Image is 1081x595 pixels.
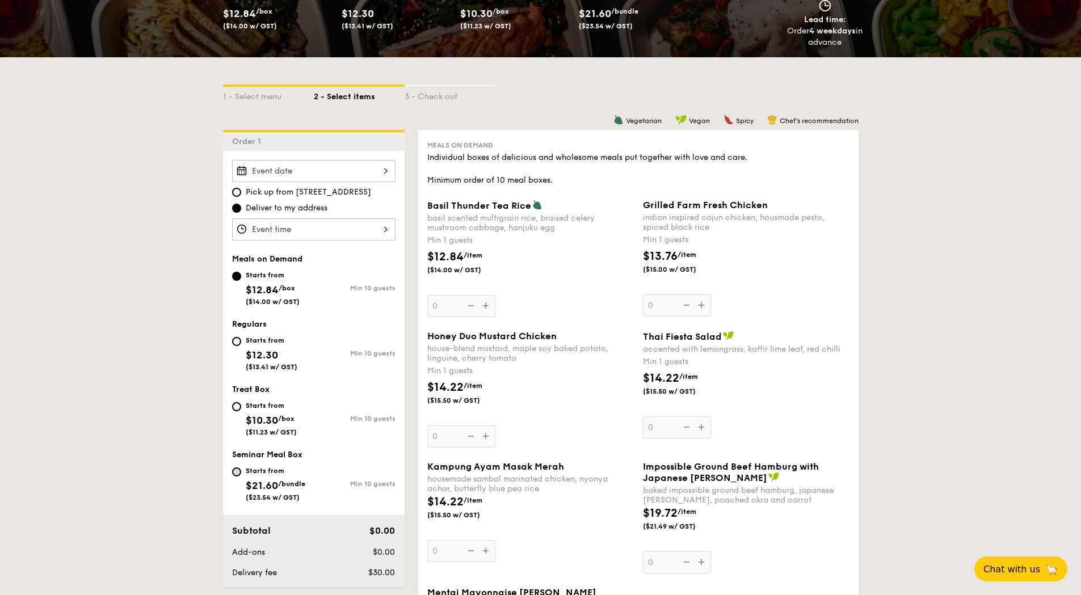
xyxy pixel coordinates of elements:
[460,22,511,30] span: ($11.23 w/ GST)
[427,213,634,233] div: basil scented multigrain rice, braised celery mushroom cabbage, hanjuku egg
[246,479,278,492] span: $21.60
[780,117,859,125] span: Chef's recommendation
[232,160,396,182] input: Event date
[232,188,241,197] input: Pick up from [STREET_ADDRESS]
[427,141,493,149] span: Meals on Demand
[232,402,241,411] input: Starts from$10.30/box($11.23 w/ GST)Min 10 guests
[427,461,564,472] span: Kampung Ayam Masak Merah
[314,349,396,357] div: Min 10 guests
[232,218,396,240] input: Event time
[246,284,279,296] span: $12.84
[232,467,241,476] input: Starts from$21.60/bundle($23.54 w/ GST)Min 10 guests
[679,373,698,381] span: /item
[427,495,464,509] span: $14.22
[232,319,267,329] span: Regulars
[246,466,305,475] div: Starts from
[246,363,297,371] span: ($13.41 w/ GST)
[532,200,542,210] img: icon-vegetarian.fe4039eb.svg
[427,235,634,246] div: Min 1 guests
[427,152,849,186] div: Individual boxes of delicious and wholesome meals put together with love and care. Minimum order ...
[579,7,611,20] span: $21.60
[643,250,678,263] span: $13.76
[768,472,780,482] img: icon-vegan.f8ff3823.svg
[342,22,393,30] span: ($13.41 w/ GST)
[427,365,634,377] div: Min 1 guests
[232,204,241,213] input: Deliver to my address
[427,344,634,363] div: house-blend mustard, maple soy baked potato, linguine, cherry tomato
[643,461,819,483] span: Impossible Ground Beef Hamburg with Japanese [PERSON_NAME]
[427,474,634,493] div: housemade sambal marinated chicken, nyonya achar, butterfly blue pea rice
[678,251,696,259] span: /item
[460,7,493,20] span: $10.30
[278,415,295,423] span: /box
[643,372,679,385] span: $14.22
[314,87,405,103] div: 2 - Select items
[427,250,464,264] span: $12.84
[675,115,687,125] img: icon-vegan.f8ff3823.svg
[643,507,678,520] span: $19.72
[464,251,482,259] span: /item
[232,547,265,557] span: Add-ons
[246,298,300,306] span: ($14.00 w/ GST)
[611,7,638,15] span: /bundle
[678,508,696,516] span: /item
[246,271,300,280] div: Starts from
[427,510,504,520] span: ($15.50 w/ GST)
[278,480,305,488] span: /bundle
[643,331,722,342] span: Thai Fiesta Salad
[314,284,396,292] div: Min 10 guests
[643,265,720,274] span: ($15.00 w/ GST)
[643,522,720,531] span: ($21.49 w/ GST)
[369,525,395,536] span: $0.00
[643,387,720,396] span: ($15.50 w/ GST)
[246,493,300,501] span: ($23.54 w/ GST)
[464,496,482,504] span: /item
[723,331,734,341] img: icon-vegan.f8ff3823.svg
[232,385,270,394] span: Treat Box
[405,87,495,103] div: 3 - Check out
[809,26,856,36] strong: 4 weekdays
[246,414,278,427] span: $10.30
[232,272,241,281] input: Starts from$12.84/box($14.00 w/ GST)Min 10 guests
[223,87,314,103] div: 1 - Select menu
[1045,563,1058,576] span: 🦙
[232,568,277,577] span: Delivery fee
[767,115,777,125] img: icon-chef-hat.a58ddaea.svg
[232,337,241,346] input: Starts from$12.30($13.41 w/ GST)Min 10 guests
[279,284,295,292] span: /box
[493,7,509,15] span: /box
[246,401,297,410] div: Starts from
[232,254,302,264] span: Meals on Demand
[223,7,256,20] span: $12.84
[427,381,464,394] span: $14.22
[232,450,302,459] span: Seminar Meal Box
[427,265,504,275] span: ($14.00 w/ GST)
[613,115,624,125] img: icon-vegetarian.fe4039eb.svg
[626,117,662,125] span: Vegetarian
[643,486,849,505] div: baked impossible ground beef hamburg, japanese [PERSON_NAME], poached okra and carrot
[246,336,297,345] div: Starts from
[579,22,633,30] span: ($23.54 w/ GST)
[643,344,849,354] div: accented with lemongrass, kaffir lime leaf, red chilli
[342,7,374,20] span: $12.30
[368,568,395,577] span: $30.00
[232,525,271,536] span: Subtotal
[246,428,297,436] span: ($11.23 w/ GST)
[643,213,849,232] div: indian inspired cajun chicken, housmade pesto, spiced black rice
[427,200,531,211] span: Basil Thunder Tea Rice
[246,349,278,361] span: $12.30
[736,117,754,125] span: Spicy
[983,564,1040,575] span: Chat with us
[464,382,482,390] span: /item
[314,415,396,423] div: Min 10 guests
[643,356,849,368] div: Min 1 guests
[314,480,396,488] div: Min 10 guests
[256,7,272,15] span: /box
[246,187,371,198] span: Pick up from [STREET_ADDRESS]
[724,115,734,125] img: icon-spicy.37a8142b.svg
[427,396,504,405] span: ($15.50 w/ GST)
[787,26,863,48] div: Order in advance
[427,331,557,341] span: Honey Duo Mustard Chicken
[232,137,266,146] span: Order 1
[804,15,846,24] span: Lead time:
